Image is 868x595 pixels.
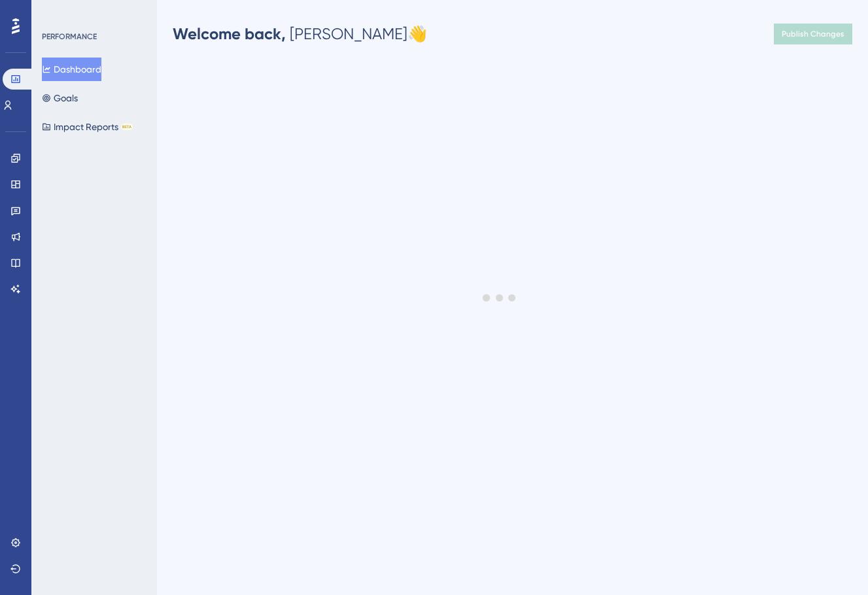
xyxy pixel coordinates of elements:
button: Impact ReportsBETA [42,115,133,139]
button: Dashboard [42,58,101,81]
button: Goals [42,86,78,110]
button: Publish Changes [774,24,852,44]
div: [PERSON_NAME] 👋 [173,24,427,44]
div: BETA [121,124,133,130]
span: Publish Changes [782,29,844,39]
div: PERFORMANCE [42,31,97,42]
span: Welcome back, [173,24,286,43]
